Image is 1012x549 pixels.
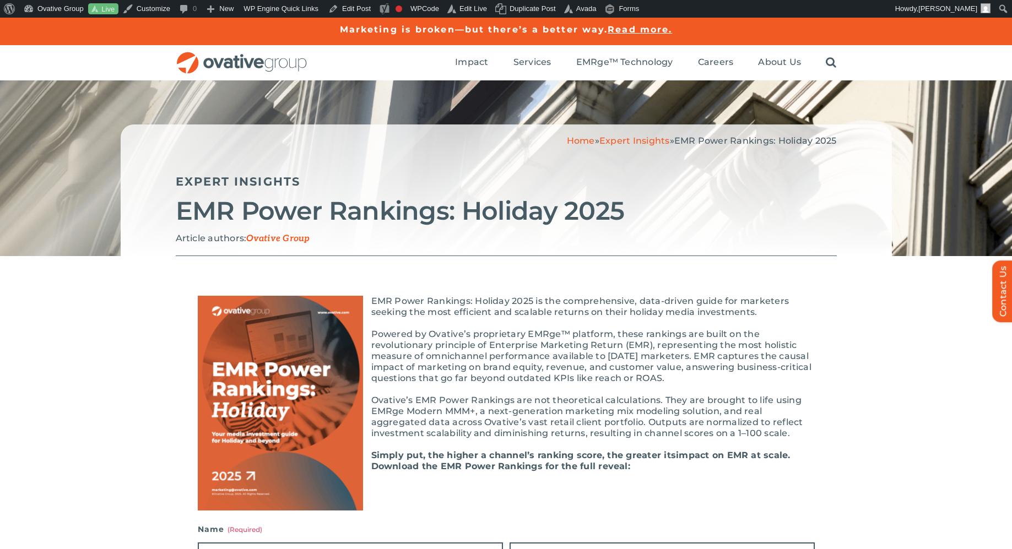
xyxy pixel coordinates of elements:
p: EMR Power Rankings: Holiday 2025 is the comprehensive, data-driven guide for marketers seeking th... [198,296,815,318]
p: Powered by Ovative’s proprietary EMRge™ platform, these rankings are built on the revolutionary p... [198,329,815,384]
p: Article authors: [176,233,837,244]
a: Search [826,57,836,69]
span: Careers [698,57,734,68]
div: Focus keyphrase not set [396,6,402,12]
a: OG_Full_horizontal_RGB [176,51,308,61]
span: Impact [455,57,488,68]
nav: Menu [455,45,836,80]
b: Simply put, the higher a channel’s ranking score, the greater its [371,450,677,460]
a: Marketing is broken—but there’s a better way. [340,24,608,35]
span: Ovative Group [246,233,310,244]
a: Impact [455,57,488,69]
a: Services [513,57,551,69]
span: (Required) [228,525,262,534]
span: About Us [758,57,801,68]
a: Expert Insights [599,135,670,146]
a: Live [88,3,118,15]
b: impact on EMR at scale. Download the EMR Power Rankings for the full reveal: [371,450,791,471]
a: About Us [758,57,801,69]
span: EMR Power Rankings: Holiday 2025 [674,135,837,146]
span: » » [567,135,837,146]
a: Careers [698,57,734,69]
span: [PERSON_NAME] [918,4,977,13]
legend: Name [198,521,262,537]
span: EMRge™ Technology [576,57,673,68]
a: Home [567,135,595,146]
h2: EMR Power Rankings: Holiday 2025 [176,197,837,225]
a: EMRge™ Technology [576,57,673,69]
span: Services [513,57,551,68]
a: Read more. [608,24,672,35]
p: Ovative’s EMR Power Rankings are not theoretical calculations. They are brought to life using EMR... [198,395,815,439]
a: Expert Insights [176,175,301,188]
